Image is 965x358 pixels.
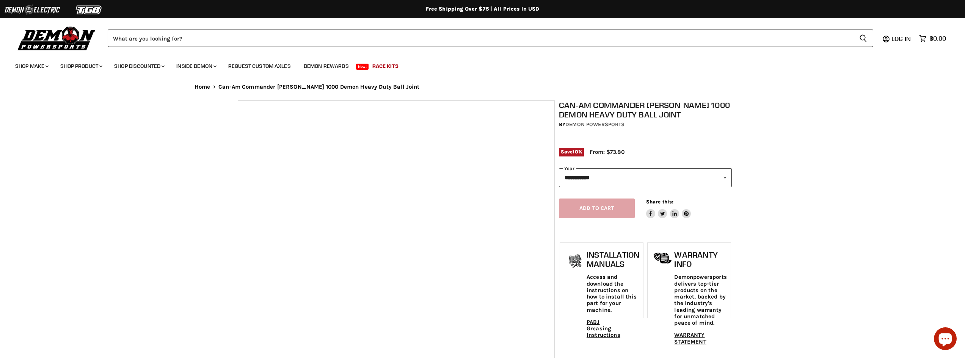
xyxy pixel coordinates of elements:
[674,250,726,268] h1: Warranty Info
[559,120,732,129] div: by
[587,250,639,268] h1: Installation Manuals
[565,121,625,128] a: Demon Powersports
[15,25,98,52] img: Demon Powersports
[108,30,873,47] form: Product
[888,35,915,42] a: Log in
[646,199,673,205] span: Share this:
[61,3,118,17] img: TGB Logo 2
[108,58,169,74] a: Shop Discounted
[674,331,706,345] a: WARRANTY STATEMENT
[218,84,419,90] span: Can-Am Commander [PERSON_NAME] 1000 Demon Heavy Duty Ball Joint
[929,35,946,42] span: $0.00
[223,58,297,74] a: Request Custom Axles
[195,84,210,90] a: Home
[915,33,950,44] a: $0.00
[646,199,691,219] aside: Share this:
[587,319,620,339] a: PABJ Greasing Instructions
[171,58,221,74] a: Inside Demon
[590,149,625,155] span: From: $73.80
[179,6,786,13] div: Free Shipping Over $75 | All Prices In USD
[55,58,107,74] a: Shop Product
[674,274,726,326] p: Demonpowersports delivers top-tier products on the market, backed by the industry's leading warra...
[9,58,53,74] a: Shop Make
[853,30,873,47] button: Search
[559,148,584,156] span: Save %
[587,274,639,313] p: Access and download the instructions on how to install this part for your machine.
[932,327,959,352] inbox-online-store-chat: Shopify online store chat
[566,252,585,271] img: install_manual-icon.png
[653,252,672,264] img: warranty-icon.png
[573,149,578,155] span: 10
[9,55,944,74] ul: Main menu
[298,58,355,74] a: Demon Rewards
[4,3,61,17] img: Demon Electric Logo 2
[367,58,404,74] a: Race Kits
[559,100,732,119] h1: Can-Am Commander [PERSON_NAME] 1000 Demon Heavy Duty Ball Joint
[179,84,786,90] nav: Breadcrumbs
[108,30,853,47] input: Search
[891,35,911,42] span: Log in
[356,64,369,70] span: New!
[559,168,732,187] select: year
